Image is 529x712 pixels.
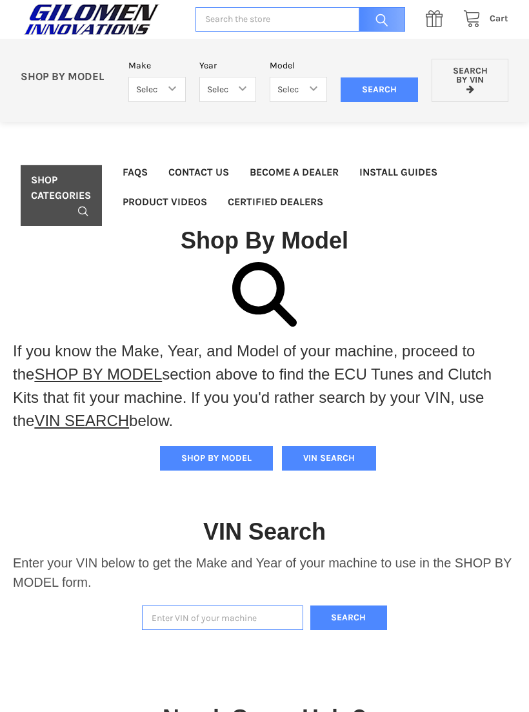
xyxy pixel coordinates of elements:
p: Enter your VIN below to get the Make and Year of your machine to use in the SHOP BY MODEL form. [13,553,516,592]
a: SHOP BY MODEL [34,365,162,383]
a: Cart [456,11,508,27]
a: Product Videos [112,187,217,217]
a: GILOMEN INNOVATIONS [21,3,182,36]
input: Search [352,7,405,32]
a: Install Guides [349,158,448,187]
a: Certified Dealers [217,187,334,217]
a: Contact Us [158,158,239,187]
button: VIN SEARCH [282,446,376,471]
p: SHOP BY MODEL [14,70,122,84]
label: Year [199,59,257,72]
a: Shop Categories [21,165,102,226]
p: If you know the Make, Year, and Model of your machine, proceed to the section above to find the E... [13,340,516,432]
a: Become a Dealer [239,158,349,187]
span: Cart [490,13,508,24]
input: Search the store [195,7,405,32]
button: SHOP BY MODEL [160,446,273,471]
a: FAQs [112,158,158,187]
a: VIN SEARCH [34,412,129,429]
label: Make [128,59,186,72]
img: GILOMEN INNOVATIONS [21,3,163,36]
h1: Shop By Model [21,226,508,255]
input: Search [341,77,418,102]
a: Search by VIN [432,59,509,102]
input: Enter VIN of your machine [142,605,303,631]
button: Search [310,605,388,631]
h1: VIN Search [203,517,326,546]
label: Model [270,59,327,72]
